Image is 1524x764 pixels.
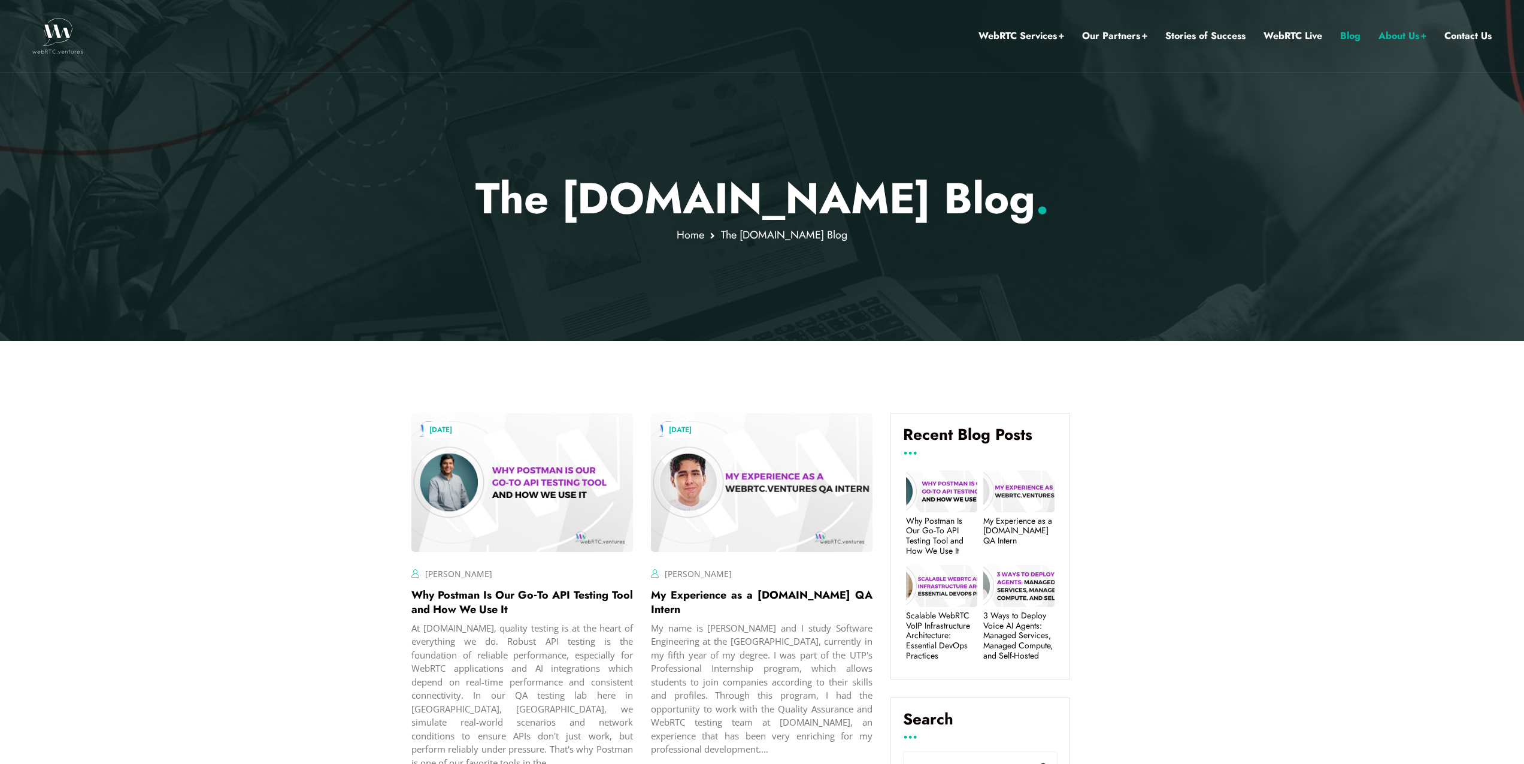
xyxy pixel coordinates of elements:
[721,227,847,243] span: The [DOMAIN_NAME] Blog
[651,587,872,617] a: My Experience as a [DOMAIN_NAME] QA Intern
[425,568,492,579] a: [PERSON_NAME]
[1444,28,1492,44] a: Contact Us
[665,568,732,579] a: [PERSON_NAME]
[663,422,698,437] a: [DATE]
[651,621,872,756] div: My name is [PERSON_NAME] and I study Software Engineering at the [GEOGRAPHIC_DATA], currently in ...
[1165,28,1246,44] a: Stories of Success
[423,422,458,437] a: [DATE]
[978,28,1064,44] a: WebRTC Services
[1082,28,1147,44] a: Our Partners
[651,413,872,551] img: image
[983,516,1055,546] a: My Experience as a [DOMAIN_NAME] QA Intern
[677,227,704,243] a: Home
[1378,28,1426,44] a: About Us
[906,611,977,661] a: Scalable WebRTC VoIP Infrastructure Architecture: Essential DevOps Practices
[411,173,1113,224] p: The [DOMAIN_NAME] Blog
[1264,28,1322,44] a: WebRTC Live
[906,516,977,556] a: Why Postman Is Our Go‑To API Testing Tool and How We Use It
[903,425,1058,453] h4: Recent Blog Posts
[32,18,83,54] img: WebRTC.ventures
[411,587,633,617] a: Why Postman Is Our Go‑To API Testing Tool and How We Use It
[1340,28,1361,44] a: Blog
[1035,167,1049,229] span: .
[983,611,1055,661] a: 3 Ways to Deploy Voice AI Agents: Managed Services, Managed Compute, and Self-Hosted
[411,413,633,551] img: image
[903,710,1058,738] label: Search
